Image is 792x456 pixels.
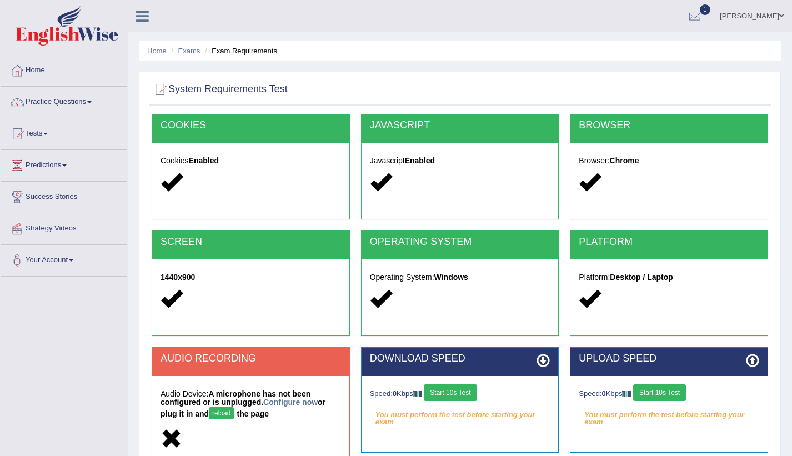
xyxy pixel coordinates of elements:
[424,384,477,401] button: Start 10s Test
[370,407,550,423] em: You must perform the test before starting your exam
[393,389,397,398] strong: 0
[610,156,639,165] strong: Chrome
[579,384,759,404] div: Speed: Kbps
[161,273,195,282] strong: 1440x900
[579,120,759,131] h2: BROWSER
[579,273,759,282] h5: Platform:
[579,157,759,165] h5: Browser:
[161,157,341,165] h5: Cookies
[152,81,288,98] h2: System Requirements Test
[263,398,318,407] a: Configure now
[1,150,127,178] a: Predictions
[579,407,759,423] em: You must perform the test before starting your exam
[1,213,127,241] a: Strategy Videos
[161,120,341,131] h2: COOKIES
[370,353,550,364] h2: DOWNLOAD SPEED
[189,156,219,165] strong: Enabled
[602,389,606,398] strong: 0
[434,273,468,282] strong: Windows
[405,156,435,165] strong: Enabled
[1,55,127,83] a: Home
[1,182,127,209] a: Success Stories
[370,273,550,282] h5: Operating System:
[161,389,325,418] strong: A microphone has not been configured or is unplugged. or plug it in and the page
[209,407,234,419] button: reload
[622,391,631,397] img: ajax-loader-fb-connection.gif
[1,87,127,114] a: Practice Questions
[579,353,759,364] h2: UPLOAD SPEED
[161,390,341,422] h5: Audio Device:
[1,245,127,273] a: Your Account
[147,47,167,55] a: Home
[370,157,550,165] h5: Javascript
[610,273,673,282] strong: Desktop / Laptop
[370,384,550,404] div: Speed: Kbps
[579,237,759,248] h2: PLATFORM
[633,384,686,401] button: Start 10s Test
[700,4,711,15] span: 1
[413,391,422,397] img: ajax-loader-fb-connection.gif
[161,353,341,364] h2: AUDIO RECORDING
[161,237,341,248] h2: SCREEN
[178,47,200,55] a: Exams
[1,118,127,146] a: Tests
[202,46,277,56] li: Exam Requirements
[370,120,550,131] h2: JAVASCRIPT
[370,237,550,248] h2: OPERATING SYSTEM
